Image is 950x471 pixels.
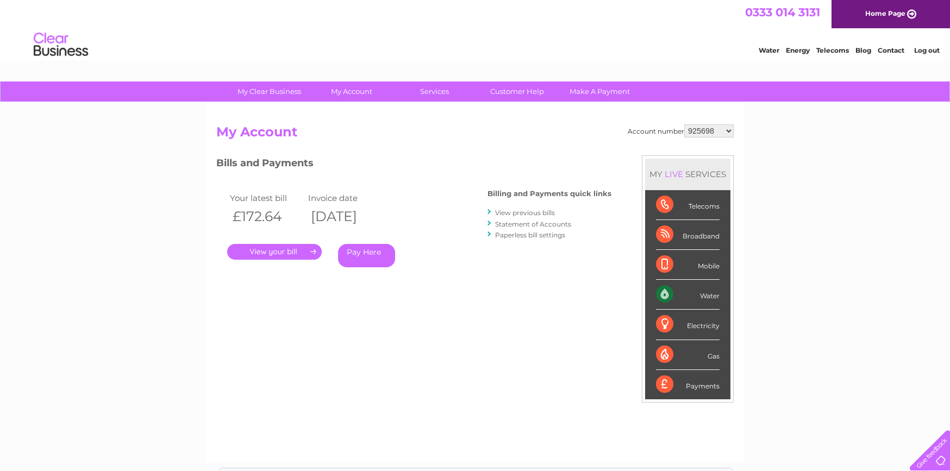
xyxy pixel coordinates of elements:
[759,46,779,54] a: Water
[472,81,562,102] a: Customer Help
[656,250,720,280] div: Mobile
[227,191,305,205] td: Your latest bill
[219,6,733,53] div: Clear Business is a trading name of Verastar Limited (registered in [GEOGRAPHIC_DATA] No. 3667643...
[855,46,871,54] a: Blog
[305,205,384,228] th: [DATE]
[656,370,720,399] div: Payments
[786,46,810,54] a: Energy
[914,46,940,54] a: Log out
[628,124,734,137] div: Account number
[816,46,849,54] a: Telecoms
[227,244,322,260] a: .
[495,231,565,239] a: Paperless bill settings
[495,220,571,228] a: Statement of Accounts
[656,280,720,310] div: Water
[656,310,720,340] div: Electricity
[662,169,685,179] div: LIVE
[656,220,720,250] div: Broadband
[227,205,305,228] th: £172.64
[656,340,720,370] div: Gas
[555,81,645,102] a: Make A Payment
[307,81,397,102] a: My Account
[338,244,395,267] a: Pay Here
[878,46,904,54] a: Contact
[487,190,611,198] h4: Billing and Payments quick links
[305,191,384,205] td: Invoice date
[390,81,479,102] a: Services
[33,28,89,61] img: logo.png
[656,190,720,220] div: Telecoms
[216,155,611,174] h3: Bills and Payments
[645,159,730,190] div: MY SERVICES
[224,81,314,102] a: My Clear Business
[745,5,820,19] a: 0333 014 3131
[495,209,555,217] a: View previous bills
[216,124,734,145] h2: My Account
